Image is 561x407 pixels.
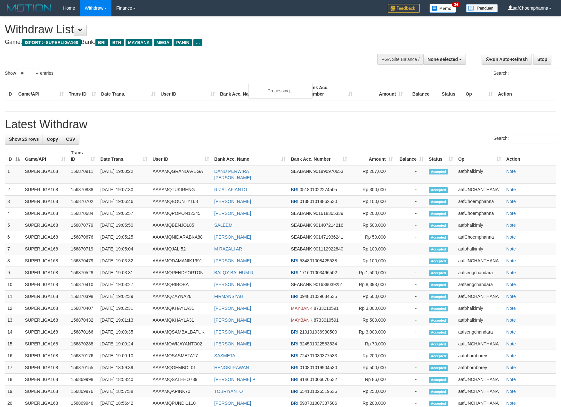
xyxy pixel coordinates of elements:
[350,302,395,314] td: Rp 3,000,000
[395,326,426,338] td: -
[427,57,458,62] span: None selected
[423,54,466,65] button: None selected
[429,353,448,359] span: Accepted
[533,54,551,65] a: Stop
[68,326,98,338] td: 156870166
[506,246,516,251] a: Note
[395,314,426,326] td: -
[395,350,426,362] td: -
[5,82,16,100] th: ID
[193,39,202,46] span: ...
[68,208,98,219] td: 156870684
[98,147,150,165] th: Date Trans.: activate to sort column ascending
[350,314,395,326] td: Rp 500,000
[350,338,395,350] td: Rp 70,000
[405,82,439,100] th: Balance
[214,365,249,370] a: HENGKIIRAWAN
[22,279,68,291] td: SUPERLIGA168
[16,82,66,100] th: Game/API
[5,147,22,165] th: ID: activate to sort column descending
[456,243,504,255] td: aafphalkimly
[150,231,212,243] td: AAAAMQNIDARABKA88
[291,341,298,346] span: BRI
[429,318,448,323] span: Accepted
[429,306,448,311] span: Accepted
[5,118,556,131] h1: Latest Withdraw
[377,54,423,65] div: PGA Site Balance /
[5,134,43,145] a: Show 25 rows
[22,196,68,208] td: SUPERLIGA168
[150,255,212,267] td: AAAAMQDAMANIK1991
[214,169,251,180] a: DANU PERWIRA [PERSON_NAME]
[68,219,98,231] td: 156870779
[214,318,251,323] a: [PERSON_NAME]
[126,39,152,46] span: MAYBANK
[506,377,516,382] a: Note
[98,184,150,196] td: [DATE] 19:07:30
[456,196,504,208] td: aafChoemphanna
[22,291,68,302] td: SUPERLIGA168
[493,69,556,78] label: Search:
[22,231,68,243] td: SUPERLIGA168
[300,377,337,382] span: Copy 814601006670532 to clipboard
[456,184,504,196] td: aafUNCHANTHANA
[22,219,68,231] td: SUPERLIGA168
[150,386,212,397] td: AAAAMQAPINK70
[300,294,337,299] span: Copy 094801039634535 to clipboard
[395,374,426,386] td: -
[98,291,150,302] td: [DATE] 19:02:39
[506,282,516,287] a: Note
[350,350,395,362] td: Rp 200,000
[68,231,98,243] td: 156870676
[214,223,232,228] a: SALEEM
[395,243,426,255] td: -
[5,23,368,36] h1: Withdraw List
[68,165,98,184] td: 156870911
[68,374,98,386] td: 156869998
[174,39,192,46] span: PANIN
[291,169,312,174] span: SEABANK
[388,4,420,13] img: Feedback.jpg
[22,302,68,314] td: SUPERLIGA168
[291,187,298,192] span: BRI
[350,267,395,279] td: Rp 1,500,000
[350,291,395,302] td: Rp 500,000
[98,165,150,184] td: [DATE] 19:08:22
[350,196,395,208] td: Rp 100,000
[150,374,212,386] td: AAAAMQSALEHO789
[429,259,448,264] span: Accepted
[214,401,251,406] a: [PERSON_NAME]
[214,187,247,192] a: RIZAL AFIANTO
[98,386,150,397] td: [DATE] 18:57:38
[5,255,22,267] td: 8
[98,374,150,386] td: [DATE] 18:58:40
[22,362,68,374] td: SUPERLIGA168
[5,350,22,362] td: 16
[5,231,22,243] td: 6
[22,267,68,279] td: SUPERLIGA168
[314,318,339,323] span: Copy 8733010591 to clipboard
[68,196,98,208] td: 156870702
[456,314,504,326] td: aafphalkimly
[314,306,339,311] span: Copy 8733010591 to clipboard
[482,54,532,65] a: Run Auto-Refresh
[68,314,98,326] td: 156870432
[313,234,343,240] span: Copy 901471936241 to clipboard
[5,338,22,350] td: 15
[456,208,504,219] td: aafChoemphanna
[68,386,98,397] td: 156869976
[98,302,150,314] td: [DATE] 19:02:31
[22,374,68,386] td: SUPERLIGA168
[350,362,395,374] td: Rp 500,000
[506,258,516,263] a: Note
[300,199,337,204] span: Copy 013801018862530 to clipboard
[506,223,516,228] a: Note
[5,243,22,255] td: 7
[456,350,504,362] td: aafnhornborey
[22,338,68,350] td: SUPERLIGA168
[452,2,460,7] span: 34
[5,219,22,231] td: 5
[5,267,22,279] td: 9
[429,342,448,347] span: Accepted
[506,306,516,311] a: Note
